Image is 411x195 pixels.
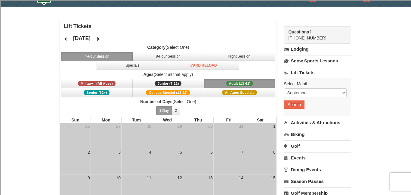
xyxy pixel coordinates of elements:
[60,117,91,123] th: Sun
[87,149,91,155] div: 2
[152,117,183,123] th: Wed
[87,175,91,181] div: 9
[2,36,409,41] div: Options
[2,41,409,47] div: Sign out
[207,175,213,181] div: 13
[238,123,244,129] div: 31
[146,123,152,129] div: 28
[156,106,172,115] button: 1 Day
[270,175,276,181] div: 15
[238,175,244,181] div: 14
[146,175,152,181] div: 11
[273,123,276,129] div: 1
[121,117,152,123] th: Tues
[61,52,133,61] button: 4-Hour Session
[183,117,213,123] th: Thu
[207,123,213,129] div: 30
[118,149,121,155] div: 3
[2,14,409,20] div: Sort A > Z
[177,175,183,181] div: 12
[2,20,409,25] div: Sort New > Old
[2,2,126,8] div: Home
[240,149,244,155] div: 7
[85,123,91,129] div: 26
[115,175,121,181] div: 10
[179,149,183,155] div: 5
[177,123,183,129] div: 29
[2,8,56,14] input: Search outlines
[2,25,409,30] div: Move To ...
[244,117,277,123] th: Sat
[2,30,409,36] div: Delete
[213,117,244,123] th: Fri
[273,149,276,155] div: 8
[148,149,152,155] div: 4
[210,149,213,155] div: 6
[91,117,121,123] th: Mon
[115,123,121,129] div: 27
